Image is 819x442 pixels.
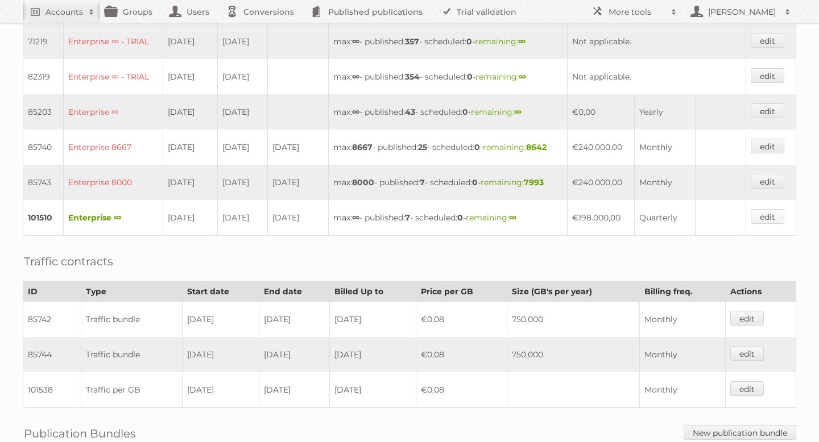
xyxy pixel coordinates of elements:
th: Price per GB [416,282,507,302]
h2: Publication Bundles [24,425,136,442]
td: [DATE] [329,302,416,337]
strong: 0 [467,72,473,82]
th: Size (GB's per year) [507,282,640,302]
td: Traffic bundle [81,337,183,372]
td: [DATE] [217,200,267,236]
th: ID [23,282,81,302]
h2: [PERSON_NAME] [705,6,779,18]
a: edit [730,346,764,361]
strong: 7 [420,177,425,187]
td: 101510 [23,200,64,236]
td: €0,08 [416,302,507,337]
th: Start date [183,282,259,302]
td: max: - published: - scheduled: - [329,24,567,59]
td: [DATE] [183,302,259,337]
a: edit [751,68,784,83]
td: 750,000 [507,337,640,372]
td: [DATE] [217,94,267,130]
td: 85744 [23,337,81,372]
td: [DATE] [163,24,217,59]
td: 85203 [23,94,64,130]
strong: ∞ [514,107,522,117]
td: €240.000,00 [567,130,634,165]
td: 71219 [23,24,64,59]
a: edit [751,174,784,189]
span: remaining: [471,107,522,117]
strong: ∞ [518,36,526,47]
strong: 0 [462,107,468,117]
td: max: - published: - scheduled: - [329,165,567,200]
td: [DATE] [217,59,267,94]
strong: ∞ [352,212,359,223]
span: remaining: [466,212,516,223]
strong: 43 [405,107,415,117]
td: €0,00 [567,94,634,130]
th: Type [81,282,183,302]
span: remaining: [475,36,526,47]
td: [DATE] [183,337,259,372]
td: [DATE] [217,165,267,200]
td: max: - published: - scheduled: - [329,130,567,165]
td: [DATE] [259,302,329,337]
a: edit [751,103,784,118]
a: edit [730,381,764,396]
th: Billing freq. [640,282,726,302]
td: [DATE] [217,24,267,59]
td: [DATE] [163,59,217,94]
strong: 7993 [524,177,544,187]
td: [DATE] [267,130,329,165]
td: Traffic bundle [81,302,183,337]
strong: 7 [405,212,410,223]
td: [DATE] [163,94,217,130]
a: edit [751,209,784,224]
strong: 0 [474,142,480,152]
td: Enterprise ∞ [64,200,163,236]
span: remaining: [475,72,526,82]
td: Monthly [640,337,726,372]
th: End date [259,282,329,302]
td: €240.000,00 [567,165,634,200]
td: Not applicable. [567,59,746,94]
h2: More tools [609,6,665,18]
td: €198.000,00 [567,200,634,236]
a: edit [730,311,764,326]
th: Billed Up to [329,282,416,302]
td: Monthly [640,302,726,337]
td: Enterprise 8000 [64,165,163,200]
td: [DATE] [267,165,329,200]
h2: Traffic contracts [24,253,113,270]
td: Monthly [634,165,695,200]
strong: ∞ [352,72,359,82]
td: 82319 [23,59,64,94]
td: 750,000 [507,302,640,337]
td: Enterprise ∞ - TRIAL [64,24,163,59]
span: remaining: [481,177,544,187]
td: Monthly [634,130,695,165]
td: Yearly [634,94,695,130]
td: [DATE] [163,130,217,165]
td: Monthly [640,372,726,408]
td: Enterprise 8667 [64,130,163,165]
td: 85742 [23,302,81,337]
strong: ∞ [352,36,359,47]
a: edit [751,33,784,48]
strong: 357 [405,36,419,47]
strong: 0 [457,212,463,223]
strong: 0 [466,36,472,47]
a: New publication bundle [684,425,796,440]
td: [DATE] [163,200,217,236]
td: [DATE] [329,372,416,408]
td: [DATE] [259,337,329,372]
strong: 8667 [352,142,373,152]
td: 85740 [23,130,64,165]
strong: 25 [418,142,427,152]
strong: 8642 [526,142,547,152]
td: max: - published: - scheduled: - [329,94,567,130]
strong: 0 [472,177,478,187]
td: [DATE] [267,200,329,236]
td: €0,08 [416,337,507,372]
td: Traffic per GB [81,372,183,408]
th: Actions [725,282,796,302]
td: [DATE] [329,337,416,372]
td: [DATE] [217,130,267,165]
